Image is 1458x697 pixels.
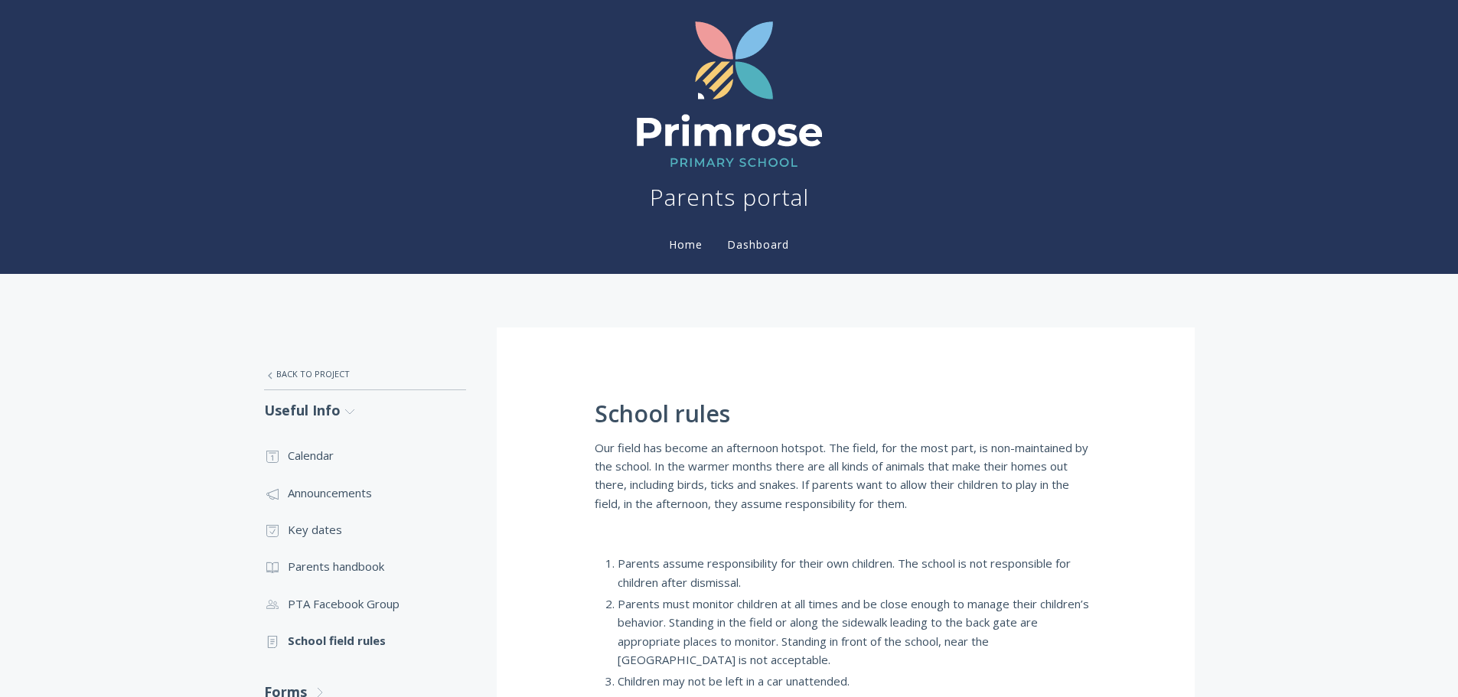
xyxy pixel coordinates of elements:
a: Home [666,237,706,252]
p: Our field has become an afternoon hotspot. The field, for the most part, is non-maintained by the... [595,438,1097,513]
li: Parents must monitor children at all times and be close enough to manage their children’s behavio... [618,594,1097,669]
a: Key dates [264,511,466,548]
a: Useful Info [264,390,466,431]
li: Children may not be left in a car unattended. [618,672,1097,690]
a: Parents handbook [264,548,466,585]
a: Announcements [264,474,466,511]
h1: Parents portal [650,182,809,213]
a: Back to Project [264,358,466,390]
h1: School rules [595,401,1097,427]
a: Calendar [264,437,466,474]
a: PTA Facebook Group [264,585,466,622]
a: School field rules [264,622,466,659]
li: Parents assume responsibility for their own children. The school is not responsible for children ... [618,554,1097,591]
a: Dashboard [724,237,792,252]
